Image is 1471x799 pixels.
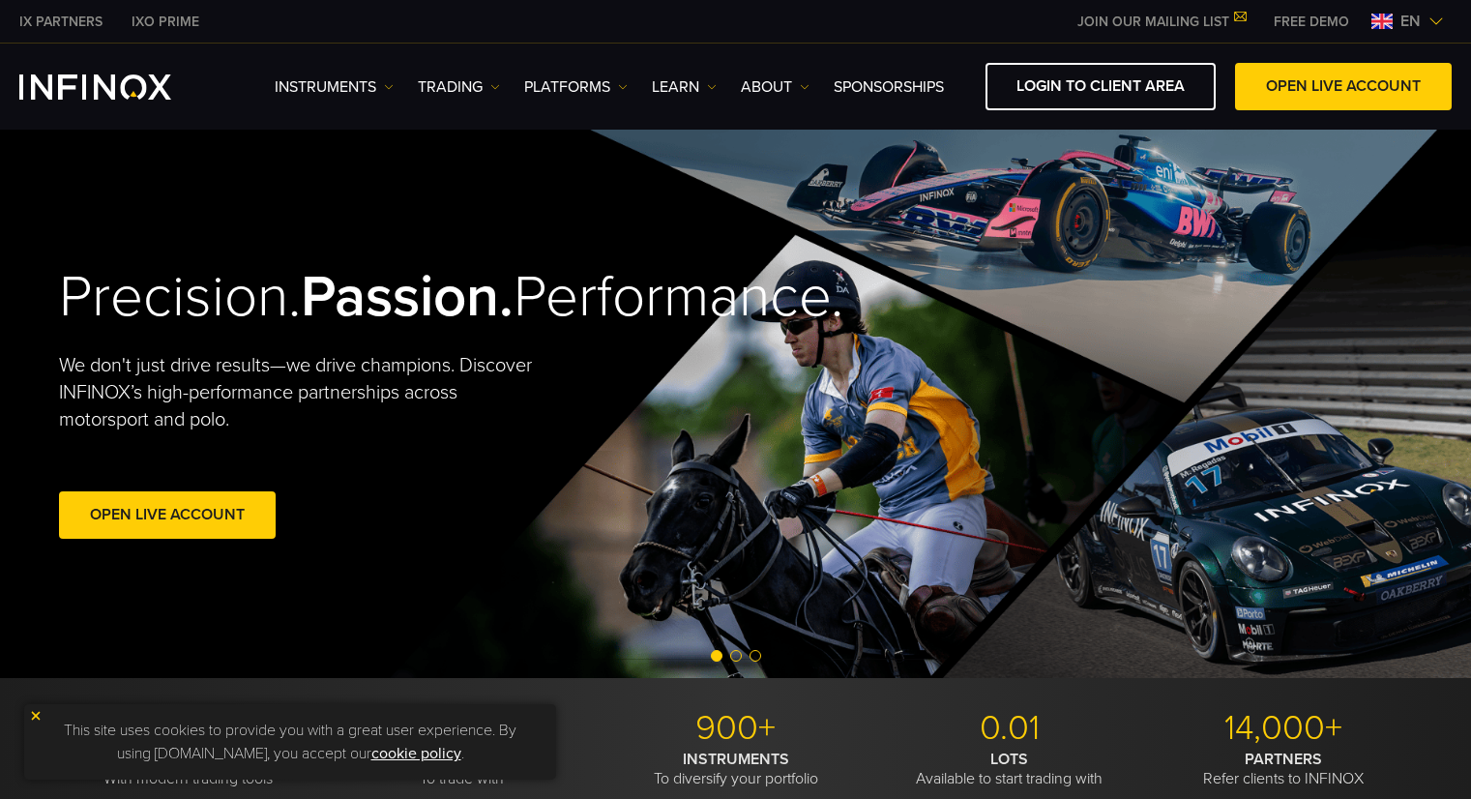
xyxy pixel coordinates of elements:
[834,75,944,99] a: SPONSORSHIPS
[59,491,276,539] a: Open Live Account
[652,75,717,99] a: Learn
[34,714,546,770] p: This site uses cookies to provide you with a great user experience. By using [DOMAIN_NAME], you a...
[986,63,1216,110] a: LOGIN TO CLIENT AREA
[1154,750,1413,788] p: Refer clients to INFINOX
[880,750,1139,788] p: Available to start trading with
[1154,707,1413,750] p: 14,000+
[59,262,668,333] h2: Precision. Performance.
[275,75,394,99] a: Instruments
[371,744,461,763] a: cookie policy
[5,12,117,32] a: INFINOX
[741,75,809,99] a: ABOUT
[606,707,866,750] p: 900+
[880,707,1139,750] p: 0.01
[1259,12,1364,32] a: INFINOX MENU
[29,709,43,723] img: yellow close icon
[59,352,546,433] p: We don't just drive results—we drive champions. Discover INFINOX’s high-performance partnerships ...
[1063,14,1259,30] a: JOIN OUR MAILING LIST
[418,75,500,99] a: TRADING
[606,750,866,788] p: To diversify your portfolio
[1393,10,1428,33] span: en
[750,650,761,662] span: Go to slide 3
[1245,750,1322,769] strong: PARTNERS
[301,262,514,332] strong: Passion.
[711,650,722,662] span: Go to slide 1
[524,75,628,99] a: PLATFORMS
[730,650,742,662] span: Go to slide 2
[990,750,1028,769] strong: LOTS
[683,750,789,769] strong: INSTRUMENTS
[19,74,217,100] a: INFINOX Logo
[1235,63,1452,110] a: OPEN LIVE ACCOUNT
[117,12,214,32] a: INFINOX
